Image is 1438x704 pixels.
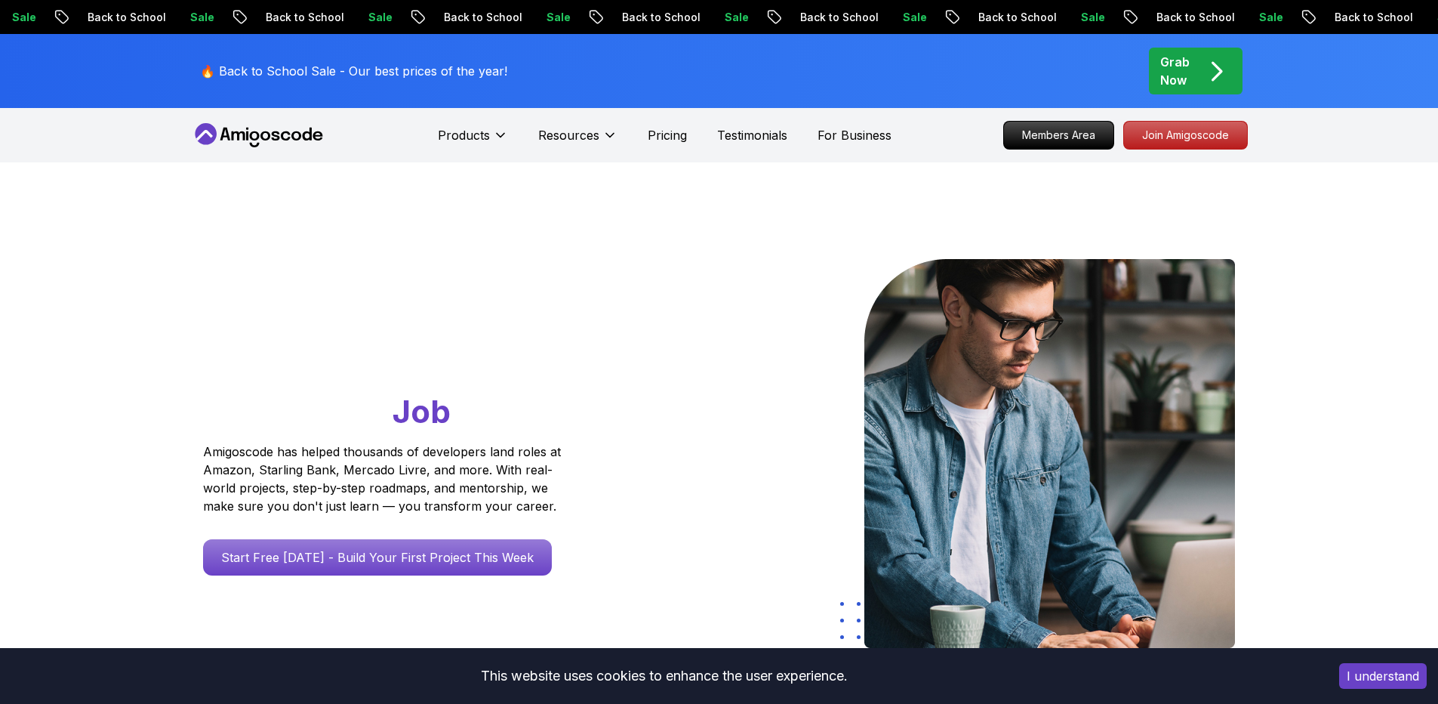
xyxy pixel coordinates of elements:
button: Accept cookies [1339,663,1427,689]
h1: Go From Learning to Hired: Master Java, Spring Boot & Cloud Skills That Get You the [203,259,619,434]
p: Members Area [1004,122,1113,149]
p: Amigoscode has helped thousands of developers land roles at Amazon, Starling Bank, Mercado Livre,... [203,443,565,515]
p: Join Amigoscode [1124,122,1247,149]
p: Back to School [966,10,1069,25]
a: Testimonials [717,126,787,144]
a: Start Free [DATE] - Build Your First Project This Week [203,539,552,576]
p: 🔥 Back to School Sale - Our best prices of the year! [200,62,507,80]
a: Join Amigoscode [1123,121,1248,150]
p: Grab Now [1160,53,1190,89]
p: Back to School [432,10,534,25]
p: Products [438,126,490,144]
a: Members Area [1003,121,1114,150]
p: Sale [356,10,405,25]
p: Back to School [254,10,356,25]
p: Back to School [610,10,713,25]
p: Sale [534,10,583,25]
button: Products [438,126,508,156]
p: Sale [1069,10,1117,25]
p: Back to School [788,10,891,25]
p: Sale [178,10,226,25]
div: This website uses cookies to enhance the user experience. [11,659,1316,693]
p: Back to School [1323,10,1425,25]
p: Back to School [1144,10,1247,25]
span: Job [393,392,451,431]
p: Sale [1247,10,1295,25]
p: Sale [713,10,761,25]
img: hero [864,259,1235,648]
p: Sale [891,10,939,25]
a: Pricing [648,126,687,144]
p: Back to School [75,10,178,25]
p: Resources [538,126,599,144]
button: Resources [538,126,617,156]
a: For Business [818,126,891,144]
